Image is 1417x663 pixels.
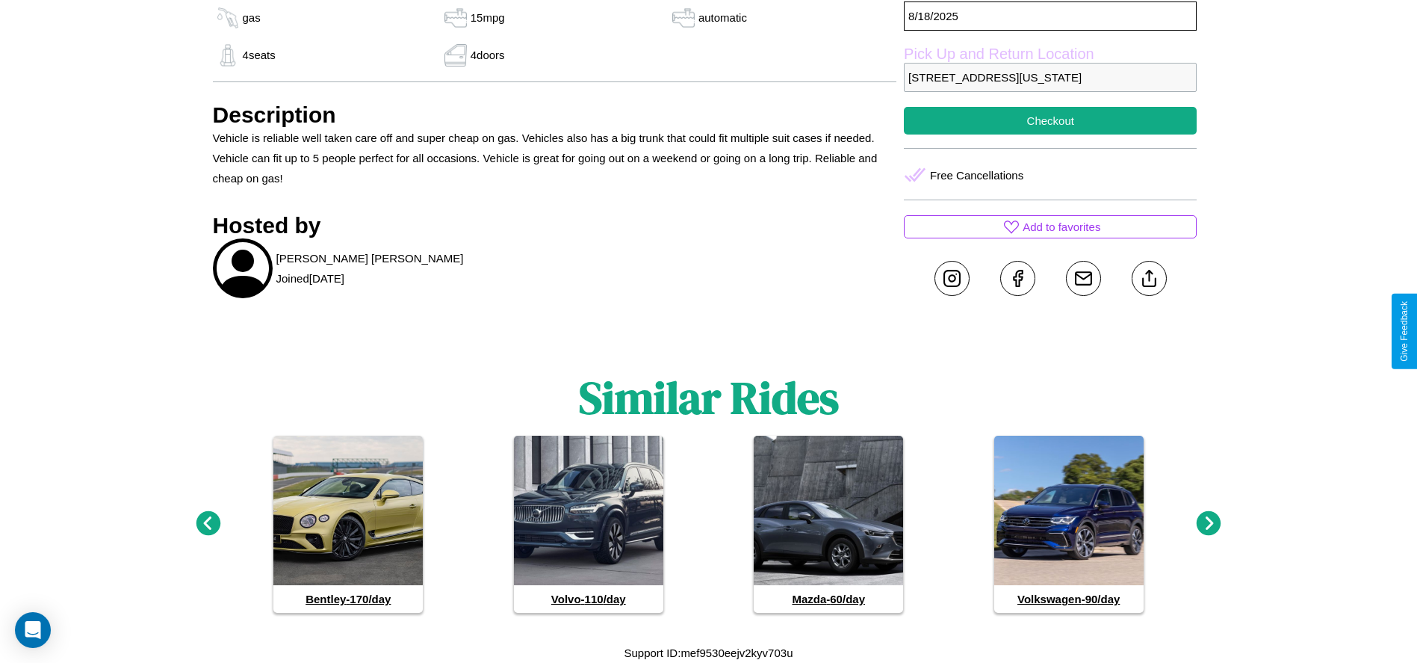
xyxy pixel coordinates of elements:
[904,107,1197,135] button: Checkout
[669,7,698,29] img: gas
[273,585,423,613] h4: Bentley - 170 /day
[213,128,897,188] p: Vehicle is reliable well taken care off and super cheap on gas. Vehicles also has a big trunk tha...
[754,436,903,613] a: Mazda-60/day
[1399,301,1410,362] div: Give Feedback
[514,436,663,613] a: Volvo-110/day
[471,7,505,28] p: 15 mpg
[698,7,747,28] p: automatic
[994,436,1144,613] a: Volkswagen-90/day
[243,7,261,28] p: gas
[213,213,897,238] h3: Hosted by
[441,44,471,67] img: gas
[213,102,897,128] h3: Description
[624,643,793,663] p: Support ID: mef9530eejv2kyv703u
[276,268,344,289] p: Joined [DATE]
[1023,217,1100,237] p: Add to favorites
[514,585,663,613] h4: Volvo - 110 /day
[243,45,276,65] p: 4 seats
[994,585,1144,613] h4: Volkswagen - 90 /day
[213,44,243,67] img: gas
[904,1,1197,31] p: 8 / 18 / 2025
[579,367,839,428] h1: Similar Rides
[276,248,464,268] p: [PERSON_NAME] [PERSON_NAME]
[930,165,1023,185] p: Free Cancellations
[213,7,243,29] img: gas
[904,215,1197,238] button: Add to favorites
[754,585,903,613] h4: Mazda - 60 /day
[15,612,51,648] div: Open Intercom Messenger
[904,63,1197,92] p: [STREET_ADDRESS][US_STATE]
[471,45,505,65] p: 4 doors
[441,7,471,29] img: gas
[273,436,423,613] a: Bentley-170/day
[904,46,1197,63] label: Pick Up and Return Location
